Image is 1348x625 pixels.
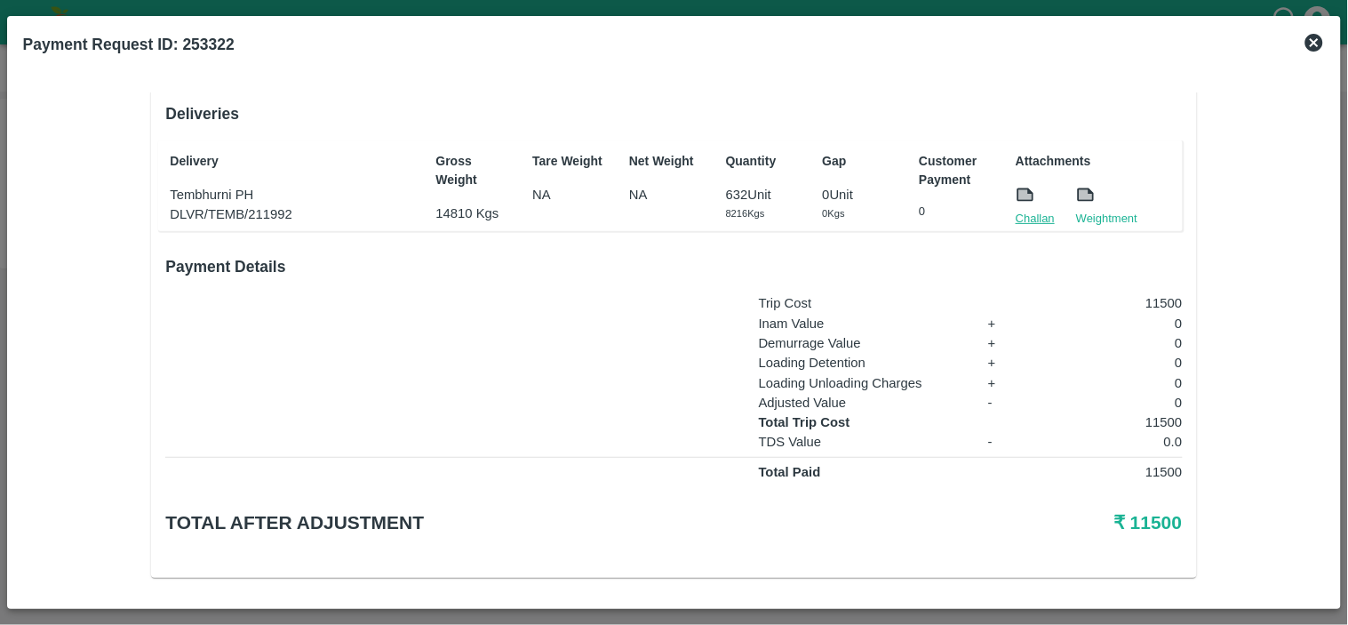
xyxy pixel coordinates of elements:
p: + [988,373,1024,393]
p: 11500 [1041,462,1183,482]
p: Quantity [726,152,803,171]
p: 0 [1041,373,1183,393]
p: - [988,432,1024,452]
p: Tare Weight [532,152,610,171]
p: - [988,393,1024,413]
p: Gross Weight [436,152,514,189]
p: + [988,333,1024,353]
h6: Payment Details [165,254,1182,279]
p: 0 [1041,314,1183,333]
p: Delivery [170,152,417,171]
p: Trip Cost [759,293,970,313]
p: 11500 [1041,293,1183,313]
p: 0 [1041,353,1183,373]
p: 0 Unit [823,185,900,204]
a: Weightment [1076,210,1137,228]
b: Payment Request ID: 253322 [23,36,235,53]
p: 0 [1041,393,1183,413]
p: 0 [919,204,996,220]
p: Demurrage Value [759,333,970,353]
p: Loading Detention [759,353,970,373]
p: DLVR/TEMB/211992 [170,204,417,224]
a: Challan [1016,210,1055,228]
p: Tembhurni PH [170,185,417,204]
p: TDS Value [759,432,970,452]
p: NA [532,185,610,204]
span: 0 Kgs [823,208,845,219]
p: 0 [1041,333,1183,353]
p: Net Weight [629,152,706,171]
p: Inam Value [759,314,970,333]
h5: ₹ 11500 [843,510,1182,535]
p: 0.0 [1041,432,1183,452]
p: + [988,353,1024,373]
p: Gap [823,152,900,171]
p: + [988,314,1024,333]
p: 14810 Kgs [436,204,514,223]
strong: Total Trip Cost [759,415,850,429]
p: 11500 [1041,413,1183,432]
h5: Total after adjustment [165,510,843,535]
p: Adjusted Value [759,393,970,413]
p: 632 Unit [726,185,803,204]
span: 8216 Kgs [726,208,765,219]
strong: Total Paid [759,465,821,479]
p: Customer Payment [919,152,996,189]
p: Loading Unloading Charges [759,373,970,393]
p: Attachments [1016,152,1177,171]
p: NA [629,185,706,204]
h6: Deliveries [165,101,1182,126]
